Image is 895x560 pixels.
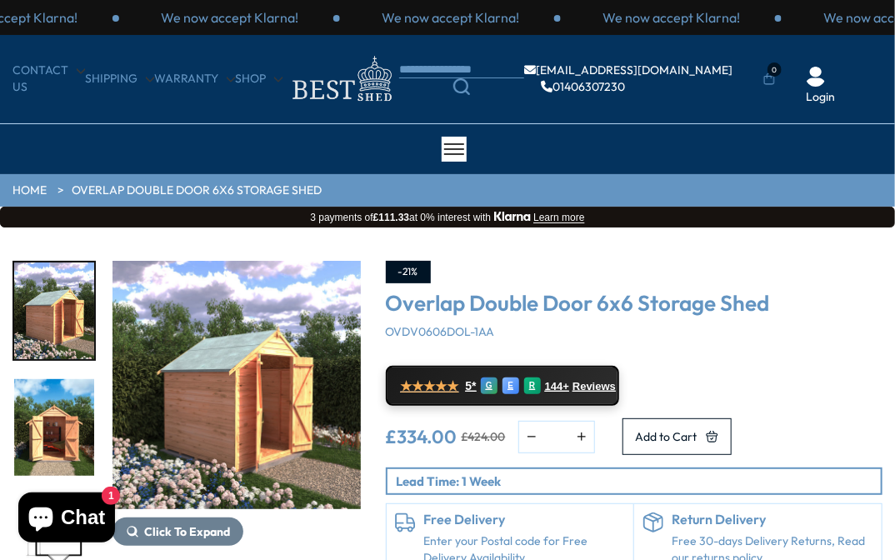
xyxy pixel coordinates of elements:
[397,472,882,490] p: Lead Time: 1 Week
[13,492,120,547] inbox-online-store-chat: Shopify online store chat
[112,261,361,509] img: Overlap Double Door 6x6 Storage Shed
[502,377,519,394] div: E
[14,262,94,359] img: Overlap_VALUE_6X6_D-DOOR_LIFE_4_200x200.jpg
[112,517,243,546] button: Click To Expand
[12,62,85,95] a: CONTACT US
[524,377,541,394] div: R
[672,512,873,527] h6: Return Delivery
[481,377,497,394] div: G
[767,62,782,77] span: 0
[340,8,561,27] div: 2 / 3
[161,8,298,27] p: We now accept Klarna!
[622,418,732,455] button: Add to Cart
[14,379,94,476] img: Overlap_VALUE_6X6_D-DOOR_LIFE_1a_200x200.jpg
[806,89,835,106] a: Login
[806,67,826,87] img: User Icon
[386,261,431,283] div: -21%
[12,182,47,199] a: HOME
[144,524,230,539] span: Click To Expand
[386,366,619,406] a: ★★★★★ 5* G E R 144+ Reviews
[561,8,782,27] div: 3 / 3
[541,81,625,92] a: 01406307230
[401,378,459,394] span: ★★★★★
[382,8,519,27] p: We now accept Klarna!
[386,324,495,339] span: OVDV0606DOL-1AA
[462,431,506,442] del: £424.00
[602,8,740,27] p: We now accept Klarna!
[12,261,96,361] div: 4 / 10
[572,380,616,393] span: Reviews
[85,71,154,87] a: Shipping
[386,427,457,446] ins: £334.00
[636,431,697,442] span: Add to Cart
[72,182,322,199] a: Overlap Double Door 6x6 Storage Shed
[763,71,775,87] a: 0
[119,8,340,27] div: 1 / 3
[399,78,524,95] a: Search
[386,292,883,316] h3: Overlap Double Door 6x6 Storage Shed
[154,71,235,87] a: Warranty
[12,377,96,477] div: 5 / 10
[424,512,626,527] h6: Free Delivery
[282,52,399,106] img: logo
[524,64,732,76] a: [EMAIL_ADDRESS][DOMAIN_NAME]
[235,71,282,87] a: Shop
[545,380,569,393] span: 144+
